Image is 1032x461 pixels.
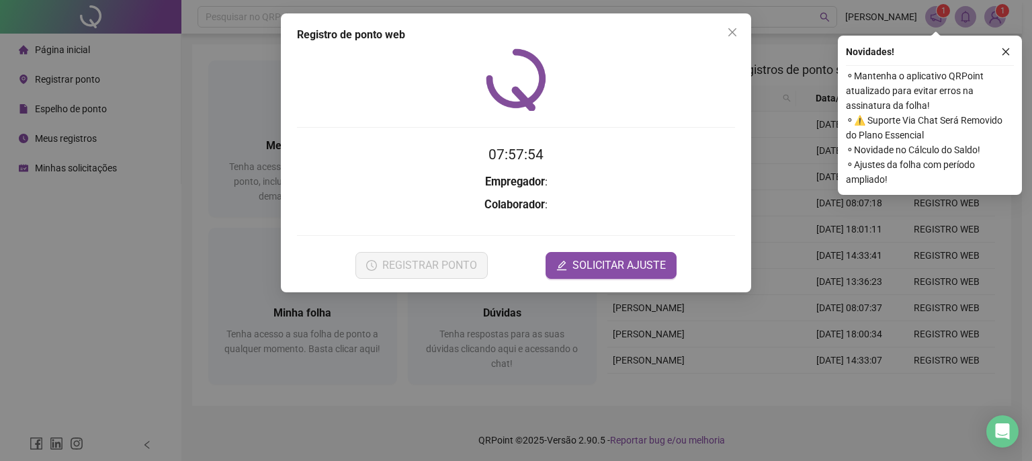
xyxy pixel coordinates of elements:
[846,157,1014,187] span: ⚬ Ajustes da folha com período ampliado!
[488,146,544,163] time: 07:57:54
[846,142,1014,157] span: ⚬ Novidade no Cálculo do Saldo!
[846,113,1014,142] span: ⚬ ⚠️ Suporte Via Chat Será Removido do Plano Essencial
[1001,47,1010,56] span: close
[484,198,545,211] strong: Colaborador
[846,44,894,59] span: Novidades !
[297,173,735,191] h3: :
[297,27,735,43] div: Registro de ponto web
[727,27,738,38] span: close
[556,260,567,271] span: edit
[297,196,735,214] h3: :
[546,252,677,279] button: editSOLICITAR AJUSTE
[572,257,666,274] span: SOLICITAR AJUSTE
[846,69,1014,113] span: ⚬ Mantenha o aplicativo QRPoint atualizado para evitar erros na assinatura da folha!
[486,48,546,111] img: QRPoint
[485,175,545,188] strong: Empregador
[355,252,488,279] button: REGISTRAR PONTO
[722,22,743,43] button: Close
[986,415,1019,448] div: Open Intercom Messenger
